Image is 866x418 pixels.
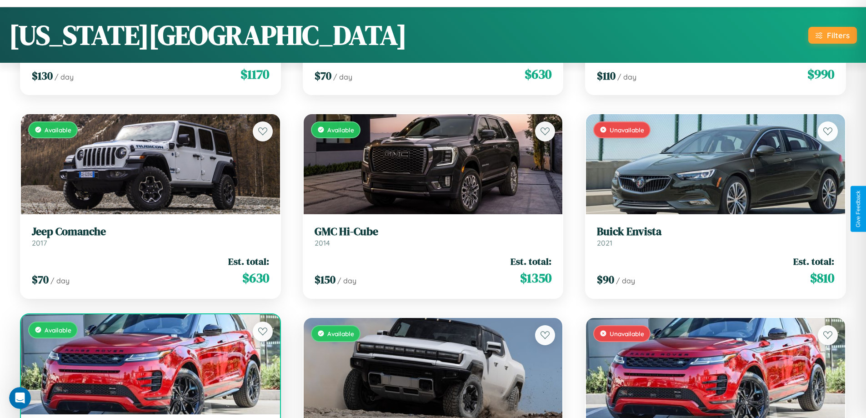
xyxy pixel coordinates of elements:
[597,238,612,247] span: 2021
[315,272,335,287] span: $ 150
[32,272,49,287] span: $ 70
[9,16,407,54] h1: [US_STATE][GEOGRAPHIC_DATA]
[333,72,352,81] span: / day
[32,238,47,247] span: 2017
[807,65,834,83] span: $ 990
[827,30,850,40] div: Filters
[240,65,269,83] span: $ 1170
[315,68,331,83] span: $ 70
[617,72,636,81] span: / day
[315,225,552,238] h3: GMC Hi-Cube
[810,269,834,287] span: $ 810
[50,276,70,285] span: / day
[242,269,269,287] span: $ 630
[32,225,269,247] a: Jeep Comanche2017
[228,255,269,268] span: Est. total:
[597,225,834,238] h3: Buick Envista
[315,225,552,247] a: GMC Hi-Cube2014
[9,387,31,409] iframe: Intercom live chat
[808,27,857,44] button: Filters
[32,225,269,238] h3: Jeep Comanche
[45,126,71,134] span: Available
[597,225,834,247] a: Buick Envista2021
[597,272,614,287] span: $ 90
[855,191,861,227] div: Give Feedback
[616,276,635,285] span: / day
[327,126,354,134] span: Available
[520,269,551,287] span: $ 1350
[327,330,354,337] span: Available
[793,255,834,268] span: Est. total:
[511,255,551,268] span: Est. total:
[597,68,616,83] span: $ 110
[525,65,551,83] span: $ 630
[610,330,644,337] span: Unavailable
[337,276,356,285] span: / day
[45,326,71,334] span: Available
[610,126,644,134] span: Unavailable
[315,238,330,247] span: 2014
[55,72,74,81] span: / day
[32,68,53,83] span: $ 130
